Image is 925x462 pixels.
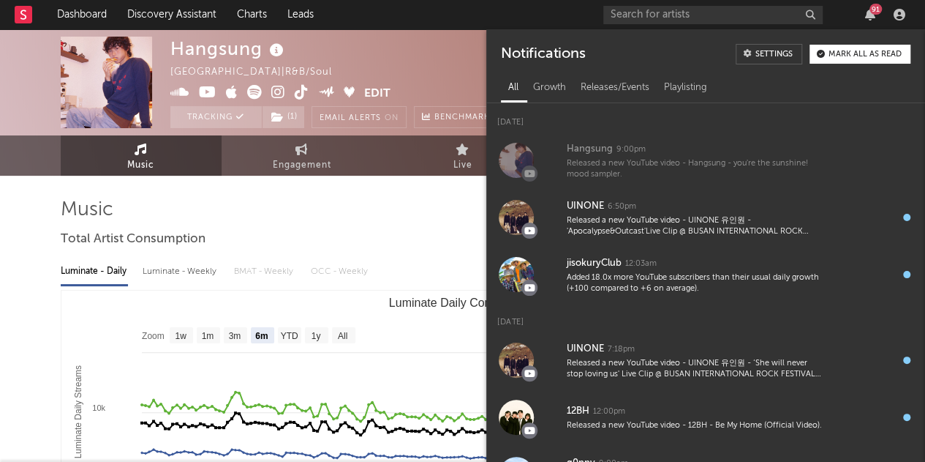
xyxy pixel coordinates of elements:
text: Luminate Daily Streams [72,365,83,458]
span: Music [127,157,154,174]
button: (1) [263,106,304,128]
button: Tracking [170,106,262,128]
div: [DATE] [486,303,925,332]
text: Luminate Daily Consumption [388,297,538,309]
text: Zoom [142,331,165,341]
div: Releases/Events [573,75,657,100]
div: 12:03am [625,258,657,269]
a: UINONE6:50pmReleased a new YouTube video - UINONE 유인원 - 'Apocalypse&Outcast'Live Clip @ BUSAN INT... [486,189,925,246]
a: Benchmark [414,106,498,128]
div: 7:18pm [608,344,635,355]
div: Added 18.0x more YouTube subscribers than their usual daily growth (+100 compared to +6 on average). [567,272,824,295]
div: Luminate - Weekly [143,259,219,284]
a: 12BH12:00pmReleased a new YouTube video - 12BH - Be My Home (Official Video). [486,389,925,446]
div: 9:00pm [616,144,646,155]
div: Released a new YouTube video - UINONE 유인원 - 'Apocalypse&Outcast'Live Clip @ BUSAN INTERNATIONAL R... [567,215,824,238]
em: On [385,114,399,122]
div: 91 [869,4,882,15]
button: Edit [364,85,390,103]
div: Playlisting [657,75,714,100]
button: Mark all as read [809,45,910,64]
div: Luminate - Daily [61,259,128,284]
span: Engagement [273,157,331,174]
div: jisokuryClub [567,255,622,272]
div: UINONE [567,198,604,215]
a: Settings [736,44,802,64]
a: Music [61,135,222,176]
text: 10k [92,403,105,412]
div: UINONE [567,340,604,358]
text: 1w [175,331,186,341]
text: 1y [311,331,320,341]
div: Growth [526,75,573,100]
div: [GEOGRAPHIC_DATA] | R&B/Soul [170,64,349,81]
div: Released a new YouTube video - Hangsung - you're the sunshine! mood sampler. [567,158,824,181]
div: [DATE] [486,103,925,132]
span: ( 1 ) [262,106,305,128]
div: 12:00pm [593,406,625,417]
a: Hangsung9:00pmReleased a new YouTube video - Hangsung - you're the sunshine! mood sampler. [486,132,925,189]
text: 1m [201,331,214,341]
span: Total Artist Consumption [61,231,205,248]
text: YTD [280,331,298,341]
text: All [337,331,347,341]
button: 91 [865,9,875,21]
div: All [501,75,526,100]
span: Benchmark [434,109,490,127]
button: Email AlertsOn [312,106,407,128]
div: Settings [755,51,793,59]
a: Engagement [222,135,382,176]
input: Search for artists [603,6,823,24]
div: Released a new YouTube video - UINONE 유인원 - ‘She will never stop loving us' Live Clip @ BUSAN INT... [567,358,824,381]
text: 6m [255,331,268,341]
span: Live [453,157,472,174]
a: UINONE7:18pmReleased a new YouTube video - UINONE 유인원 - ‘She will never stop loving us' Live Clip... [486,332,925,389]
div: Notifications [501,44,585,64]
div: 6:50pm [608,201,636,212]
a: jisokuryClub12:03amAdded 18.0x more YouTube subscribers than their usual daily growth (+100 compa... [486,246,925,303]
div: Released a new YouTube video - 12BH - Be My Home (Official Video). [567,420,824,431]
div: 12BH [567,403,589,420]
text: 3m [228,331,241,341]
div: Hangsung [567,141,613,158]
a: Live [382,135,543,176]
div: Hangsung [170,37,287,61]
div: Mark all as read [828,51,902,59]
